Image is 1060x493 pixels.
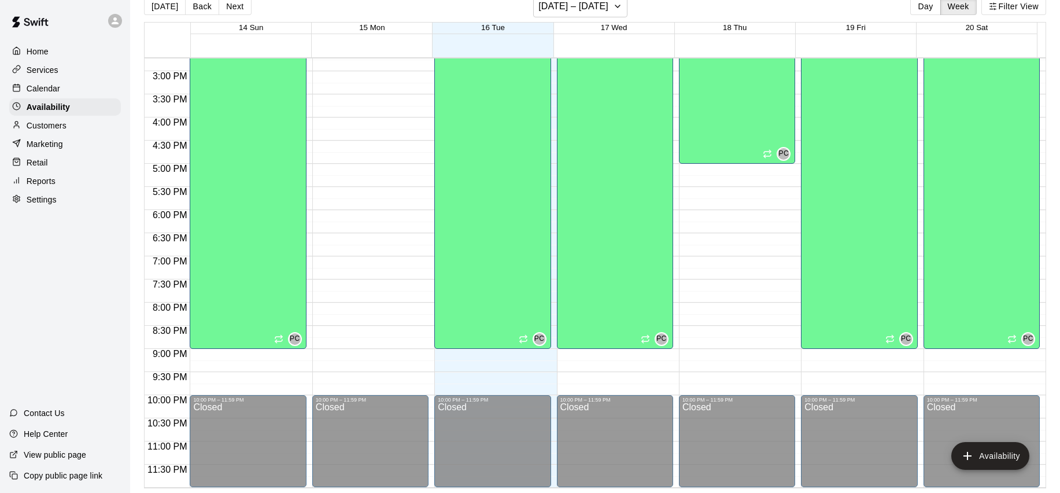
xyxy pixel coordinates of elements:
p: Marketing [27,138,63,150]
a: Reports [9,172,121,190]
div: PowerPlay Coach [655,332,668,346]
div: 10:00 PM – 11:59 PM: Closed [312,395,429,487]
span: 6:00 PM [150,210,190,220]
span: 5:30 PM [150,187,190,197]
span: 4:30 PM [150,141,190,150]
p: Calendar [27,83,60,94]
div: PowerPlay Coach [777,147,791,161]
div: 10:00 PM – 11:59 PM [438,397,547,403]
div: Closed [560,403,670,491]
div: 10:00 PM – 11:59 PM [804,397,914,403]
span: 9:00 PM [150,349,190,359]
div: 10:00 PM – 11:59 PM [682,397,792,403]
span: Recurring availability [763,149,772,159]
p: Contact Us [24,407,65,419]
span: 10:00 PM [145,395,190,405]
div: 10:00 PM – 11:59 PM [316,397,425,403]
div: 10:00 PM – 11:59 PM: Closed [557,395,673,487]
span: 7:30 PM [150,279,190,289]
a: Settings [9,191,121,208]
span: 5:00 PM [150,164,190,174]
p: Services [27,64,58,76]
a: Services [9,61,121,79]
a: Home [9,43,121,60]
span: Recurring availability [274,334,283,344]
p: View public page [24,449,86,461]
p: Copy public page link [24,470,102,481]
div: 10:00 PM – 11:59 PM [193,397,302,403]
span: PC [656,333,666,345]
div: 10:00 PM – 11:59 PM: Closed [679,395,795,487]
button: 17 Wed [601,23,627,32]
p: Reports [27,175,56,187]
div: 10:00 PM – 11:59 PM: Closed [190,395,306,487]
button: 18 Thu [723,23,747,32]
span: 3:00 PM [150,71,190,81]
div: Closed [682,403,792,491]
span: PC [290,333,300,345]
span: PC [534,333,544,345]
span: 8:30 PM [150,326,190,336]
span: PC [1023,333,1033,345]
span: Recurring availability [1007,334,1017,344]
div: Closed [193,403,302,491]
p: Availability [27,101,70,113]
div: 10:00 PM – 11:59 PM [927,397,1036,403]
span: 11:30 PM [145,465,190,474]
a: Retail [9,154,121,171]
a: Calendar [9,80,121,97]
span: Recurring availability [641,334,650,344]
button: add [951,442,1029,470]
span: 8:00 PM [150,303,190,312]
div: Closed [316,403,425,491]
div: 10:00 PM – 11:59 PM [560,397,670,403]
div: PowerPlay Coach [899,332,913,346]
span: 9:30 PM [150,372,190,382]
button: 19 Fri [846,23,866,32]
a: Marketing [9,135,121,153]
p: Retail [27,157,48,168]
span: 4:00 PM [150,117,190,127]
span: 11:00 PM [145,442,190,451]
a: Availability [9,98,121,116]
span: 7:00 PM [150,256,190,266]
span: PC [901,333,911,345]
div: PowerPlay Coach [1021,332,1035,346]
span: 14 Sun [239,23,263,32]
p: Settings [27,194,57,205]
div: PowerPlay Coach [288,332,302,346]
span: 10:30 PM [145,418,190,428]
span: 3:30 PM [150,94,190,104]
div: 10:00 PM – 11:59 PM: Closed [801,395,917,487]
span: Recurring availability [519,334,528,344]
p: Customers [27,120,67,131]
button: 15 Mon [359,23,385,32]
div: Closed [804,403,914,491]
a: Customers [9,117,121,134]
button: 16 Tue [481,23,505,32]
div: 10:00 PM – 11:59 PM: Closed [924,395,1040,487]
span: 6:30 PM [150,233,190,243]
div: Closed [438,403,547,491]
p: Help Center [24,428,68,440]
div: 10:00 PM – 11:59 PM: Closed [434,395,551,487]
span: PC [779,148,789,160]
button: 20 Sat [966,23,988,32]
span: Recurring availability [885,334,895,344]
div: Closed [927,403,1036,491]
